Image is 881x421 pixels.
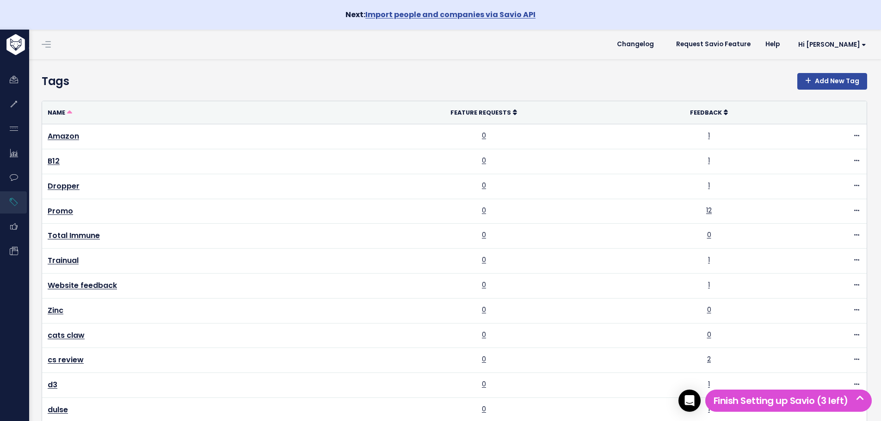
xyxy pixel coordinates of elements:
[48,305,63,316] a: Zinc
[678,390,701,412] div: Open Intercom Messenger
[482,181,486,190] a: 0
[48,108,72,117] a: Name
[482,305,486,314] a: 0
[707,330,711,339] a: 0
[48,131,79,141] a: Amazon
[617,41,654,48] span: Changelog
[758,37,787,51] a: Help
[42,73,867,90] h4: Tags
[707,230,711,239] a: 0
[708,280,710,289] a: 1
[48,230,100,241] a: Total Immune
[450,109,511,116] span: Feature Requests
[798,41,866,48] span: Hi [PERSON_NAME]
[482,230,486,239] a: 0
[708,131,710,140] a: 1
[708,255,710,264] a: 1
[708,404,710,414] a: 1
[48,280,117,291] a: Website feedback
[48,255,79,266] a: Trainual
[450,108,517,117] a: Feature Requests
[345,9,536,20] strong: Next:
[709,394,868,408] h5: Finish Setting up Savio (3 left)
[48,181,80,191] a: Dropper
[4,34,76,55] img: logo-white.9d6f32f41409.svg
[707,305,711,314] a: 0
[48,206,73,216] a: Promo
[482,354,486,364] a: 0
[48,330,85,341] a: cats claw
[482,206,486,215] a: 0
[708,156,710,165] a: 1
[707,354,711,364] a: 2
[365,9,536,20] a: Import people and companies via Savio API
[48,109,65,116] span: Name
[482,280,486,289] a: 0
[797,73,867,90] a: Add New Tag
[482,156,486,165] a: 0
[482,255,486,264] a: 0
[669,37,758,51] a: Request Savio Feature
[787,37,874,52] a: Hi [PERSON_NAME]
[482,379,486,389] a: 0
[48,379,57,390] a: d3
[48,404,68,415] a: dulse
[48,156,60,166] a: B12
[482,404,486,414] a: 0
[690,108,728,117] a: Feedback
[708,181,710,190] a: 1
[708,379,710,389] a: 1
[482,330,486,339] a: 0
[48,354,84,365] a: cs review
[706,206,712,215] a: 12
[690,109,722,116] span: Feedback
[482,131,486,140] a: 0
